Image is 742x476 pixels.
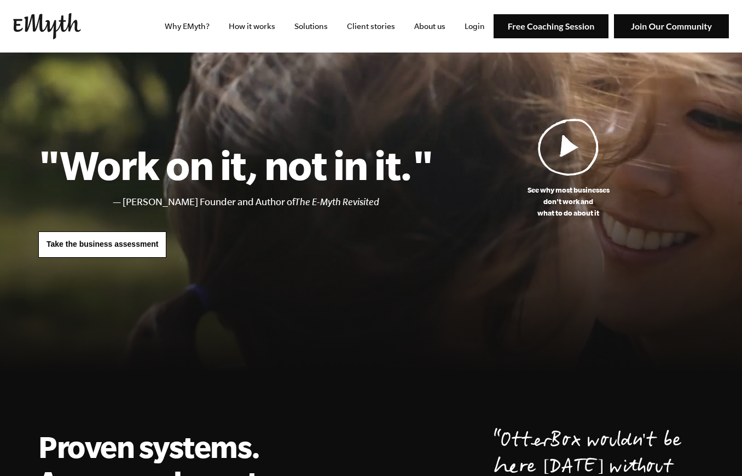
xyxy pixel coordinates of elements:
[433,184,704,219] p: See why most businesses don't work and what to do about it
[47,240,158,248] span: Take the business assessment
[295,196,379,207] i: The E-Myth Revisited
[494,14,608,39] img: Free Coaching Session
[687,423,742,476] iframe: Chat Widget
[123,194,433,210] li: [PERSON_NAME] Founder and Author of
[433,118,704,219] a: See why most businessesdon't work andwhat to do about it
[38,141,433,189] h1: "Work on it, not in it."
[538,118,599,176] img: Play Video
[38,231,166,258] a: Take the business assessment
[614,14,729,39] img: Join Our Community
[13,13,81,39] img: EMyth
